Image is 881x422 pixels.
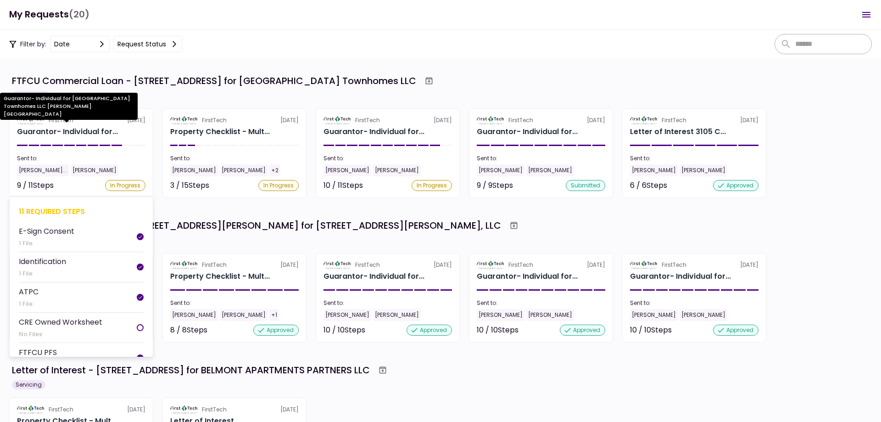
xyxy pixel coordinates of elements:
div: [PERSON_NAME] [680,309,727,321]
div: [DATE] [323,116,452,124]
img: Partner logo [630,116,658,124]
span: (20) [69,5,89,24]
img: Partner logo [170,261,198,269]
div: [DATE] [630,261,758,269]
button: Archive workflow [374,362,391,378]
div: Guarantor- Individual for 924 GORDON SMITH, LLC Brad Gillespie [323,271,424,282]
div: In Progress [258,180,299,191]
button: Open menu [855,4,877,26]
div: FirstTech [355,261,380,269]
div: FTFCU Commercial Loan - [STREET_ADDRESS][PERSON_NAME] for [STREET_ADDRESS][PERSON_NAME], LLC [12,219,501,232]
div: [PERSON_NAME] [526,309,574,321]
div: E-Sign Consent [19,225,74,237]
div: No Files [19,330,102,339]
div: +2 [269,164,280,176]
div: Guarantor- Individual for Crestwood Village Townhomes LLC Raghavender Jella [323,126,424,137]
div: +1 [269,309,279,321]
div: 3 / 15 Steps [170,180,209,191]
img: Partner logo [323,116,351,124]
div: Sent to: [323,154,452,163]
button: date [50,36,110,52]
div: ATPC [19,286,39,298]
div: 11 required steps [19,206,144,217]
div: [PERSON_NAME] [526,164,574,176]
div: Letter of Interest - [STREET_ADDRESS] for BELMONT APARTMENTS PARTNERS LLC [12,363,370,377]
div: Sent to: [630,154,758,163]
div: FirstTech [508,116,533,124]
div: Identification [19,256,66,267]
div: Sent to: [170,299,299,307]
div: [PERSON_NAME] [170,309,218,321]
div: [DATE] [17,405,145,414]
div: [PERSON_NAME]... [17,164,69,176]
div: FirstTech [355,116,380,124]
div: approved [253,325,299,336]
button: Request status [113,36,182,52]
div: date [54,39,70,49]
div: Sent to: [477,154,605,163]
div: [PERSON_NAME] [71,164,118,176]
div: Guarantor- Individual for Crestwood Village Townhomes LLC Chaitanya Chintamaneni [17,126,118,137]
div: 10 / 10 Steps [477,325,519,336]
div: Property Checklist - Multi-Family for 924 GORDON SMITH, LLC 924, 948, 963, 972 and 996 Gordon Smi... [170,271,270,282]
div: [PERSON_NAME] [323,164,371,176]
div: [PERSON_NAME] [220,309,268,321]
div: 8 / 8 Steps [170,325,207,336]
img: Partner logo [477,116,505,124]
div: FTFCU Commercial Loan - [STREET_ADDRESS] for [GEOGRAPHIC_DATA] Townhomes LLC [12,74,416,88]
div: Property Checklist - Multi-Family for Crestwood Village Townhomes LLC 3105 Clairpoint Court [170,126,270,137]
img: Partner logo [477,261,505,269]
img: Partner logo [170,405,198,414]
div: Guarantor- Individual for 924 GORDON SMITH, LLC Adam Furman [477,271,578,282]
div: In Progress [105,180,145,191]
div: FirstTech [508,261,533,269]
div: [DATE] [323,261,452,269]
button: Archive workflow [421,73,437,89]
div: Sent to: [17,154,145,163]
div: [PERSON_NAME] [170,164,218,176]
div: 6 / 6 Steps [630,180,667,191]
div: Guarantor- Individual for 924 GORDON SMITH, LLC Jared Davis [630,271,731,282]
div: [PERSON_NAME] [630,164,678,176]
div: Servicing [12,380,45,389]
div: Guarantor- Individual for Crestwood Village Townhomes LLC Sridhar Kesani [477,126,578,137]
div: FTFCU PFS [19,347,57,358]
div: [PERSON_NAME] [477,309,524,321]
div: CRE Owned Worksheet [19,316,102,328]
div: Letter of Interest 3105 Clairpoint Court [630,126,726,137]
div: approved [713,180,758,191]
div: Filter by: [9,36,182,52]
img: Partner logo [323,261,351,269]
div: [PERSON_NAME] [373,309,421,321]
div: 10 / 11 Steps [323,180,363,191]
div: [DATE] [170,261,299,269]
div: Processing [12,91,50,100]
div: [DATE] [170,405,299,414]
div: In Progress [412,180,452,191]
div: [PERSON_NAME] [373,164,421,176]
div: 10 / 10 Steps [323,325,365,336]
div: FirstTech [202,405,227,414]
div: Sent to: [323,299,452,307]
button: Archive workflow [506,217,522,234]
div: FirstTech [662,261,686,269]
div: 10 / 10 Steps [630,325,672,336]
h1: My Requests [9,5,89,24]
img: Partner logo [630,261,658,269]
div: [PERSON_NAME] [630,309,678,321]
div: 9 / 11 Steps [17,180,54,191]
div: [PERSON_NAME] [477,164,524,176]
div: [DATE] [477,261,605,269]
div: approved [407,325,452,336]
div: Sent to: [630,299,758,307]
div: 9 / 9 Steps [477,180,513,191]
div: FirstTech [49,405,73,414]
img: Partner logo [170,116,198,124]
div: [DATE] [477,116,605,124]
img: Partner logo [17,405,45,414]
div: FirstTech [202,116,227,124]
div: approved [560,325,605,336]
div: FirstTech [662,116,686,124]
div: 1 File [19,239,74,248]
div: FirstTech [202,261,227,269]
